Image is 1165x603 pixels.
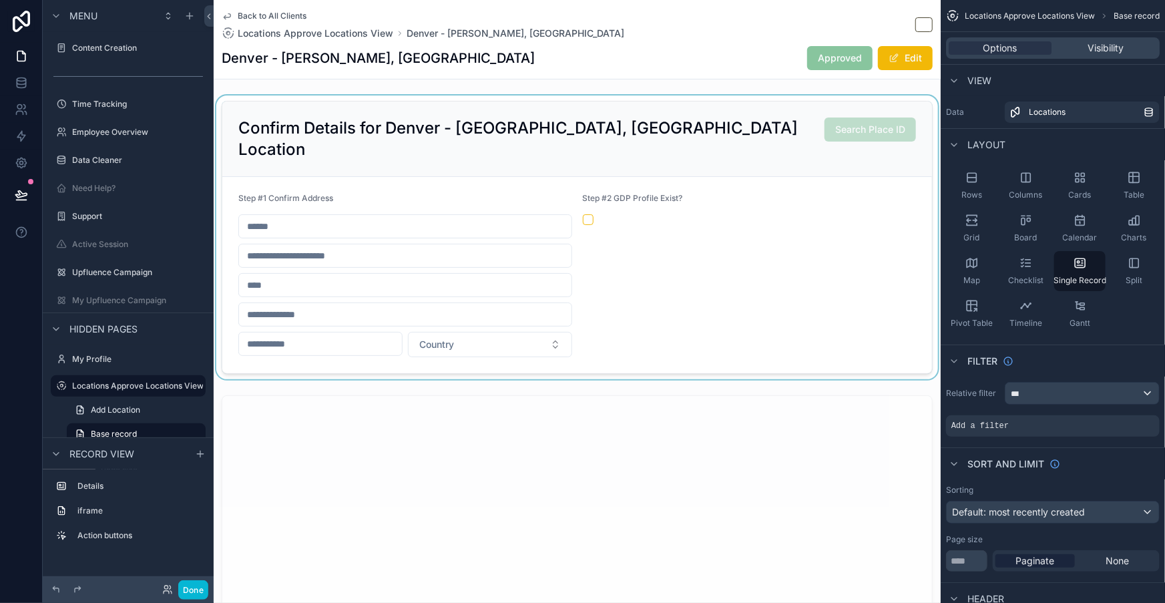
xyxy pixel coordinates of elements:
span: Filter [967,355,997,368]
span: Layout [967,138,1005,152]
a: Employee Overview [51,122,206,143]
a: Support [51,206,206,227]
span: Locations [1029,107,1066,118]
button: Map [946,251,997,291]
a: Need Help? [51,178,206,199]
label: My Profile [72,354,203,365]
label: Content Creation [72,43,203,53]
span: Charts [1122,232,1147,243]
label: Page size [946,534,983,545]
span: Pivot Table [951,318,993,329]
span: Checklist [1008,275,1043,286]
label: Locations Approve Locations View [72,381,204,391]
button: Columns [1000,166,1052,206]
button: Gantt [1054,294,1106,334]
span: Add Location [91,405,140,415]
span: Base record [1114,11,1160,21]
span: Sort And Limit [967,457,1044,471]
div: scrollable content [43,469,214,560]
button: Table [1108,166,1160,206]
label: Upfluence Campaign [72,267,203,278]
span: Calendar [1063,232,1098,243]
span: Gantt [1070,318,1090,329]
span: Split [1126,275,1142,286]
a: Locations [1005,102,1160,123]
a: Content Creation [51,37,206,59]
button: Grid [946,208,997,248]
label: Relative filter [946,388,999,399]
label: Support [72,211,203,222]
button: Board [1000,208,1052,248]
a: Data Cleaner [51,150,206,171]
button: Calendar [1054,208,1106,248]
span: Record view [69,447,134,461]
button: Edit [878,46,933,70]
a: Locations Approve Locations View [51,375,206,397]
span: Map [963,275,980,286]
button: Single Record [1054,251,1106,291]
a: Add Location [67,399,206,421]
span: Locations Approve Locations View [238,27,393,40]
span: Locations Approve Locations View [965,11,1095,21]
a: My Profile [51,349,206,370]
a: Locations Approve Locations View [222,27,393,40]
label: Data Cleaner [72,155,203,166]
span: View [967,74,991,87]
a: My Upfluence Campaign [51,290,206,311]
a: Denver - [PERSON_NAME], [GEOGRAPHIC_DATA] [407,27,624,40]
a: Active Session [51,234,206,255]
label: Details [77,481,200,491]
button: Cards [1054,166,1106,206]
a: Time Tracking [51,93,206,115]
h1: Denver - [PERSON_NAME], [GEOGRAPHIC_DATA] [222,49,535,67]
button: Checklist [1000,251,1052,291]
label: Data [946,107,999,118]
span: Add a filter [951,421,1009,431]
a: Upfluence Campaign [51,262,206,283]
span: Grid [964,232,980,243]
span: Back to All Clients [238,11,306,21]
a: Base record [67,423,206,445]
span: Paginate [1016,554,1055,568]
label: My Upfluence Campaign [72,295,203,306]
button: Rows [946,166,997,206]
span: Board [1015,232,1037,243]
label: Action buttons [77,530,200,541]
span: None [1106,554,1129,568]
button: Default: most recently created [946,501,1160,524]
label: Time Tracking [72,99,203,110]
label: Active Session [72,239,203,250]
span: Columns [1009,190,1043,200]
span: Base record [91,429,137,439]
span: Timeline [1009,318,1042,329]
label: Sorting [946,485,973,495]
button: Charts [1108,208,1160,248]
button: Done [178,580,208,600]
span: Cards [1069,190,1092,200]
button: Timeline [1000,294,1052,334]
span: Rows [961,190,982,200]
span: Single Record [1054,275,1106,286]
button: Split [1108,251,1160,291]
span: Visibility [1088,41,1124,55]
span: Default: most recently created [952,506,1085,518]
button: Pivot Table [946,294,997,334]
span: Hidden pages [69,323,138,336]
label: iframe [77,506,200,516]
label: Employee Overview [72,127,203,138]
label: Need Help? [72,183,203,194]
a: Back to All Clients [222,11,306,21]
span: Options [983,41,1017,55]
span: Menu [69,9,97,23]
span: Table [1124,190,1144,200]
